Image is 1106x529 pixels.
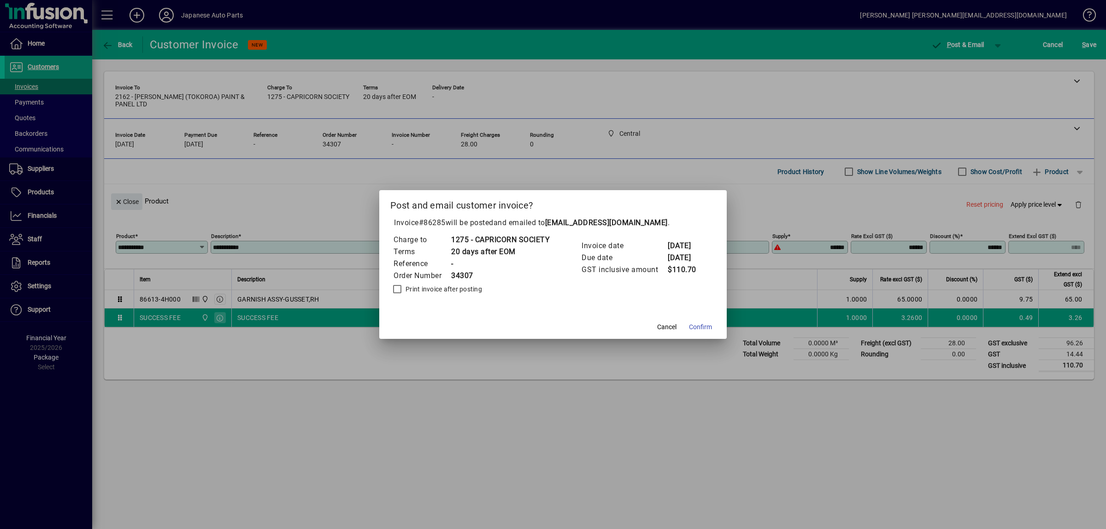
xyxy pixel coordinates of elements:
[419,218,446,227] span: #86285
[667,240,704,252] td: [DATE]
[451,270,550,282] td: 34307
[451,246,550,258] td: 20 days after EOM
[393,258,451,270] td: Reference
[451,234,550,246] td: 1275 - CAPRICORN SOCIETY
[393,246,451,258] td: Terms
[390,217,716,228] p: Invoice will be posted .
[545,218,668,227] b: [EMAIL_ADDRESS][DOMAIN_NAME]
[689,322,712,332] span: Confirm
[581,264,667,276] td: GST inclusive amount
[657,322,677,332] span: Cancel
[379,190,727,217] h2: Post and email customer invoice?
[652,319,682,335] button: Cancel
[667,252,704,264] td: [DATE]
[494,218,668,227] span: and emailed to
[393,270,451,282] td: Order Number
[685,319,716,335] button: Confirm
[451,258,550,270] td: -
[581,252,667,264] td: Due date
[581,240,667,252] td: Invoice date
[393,234,451,246] td: Charge to
[404,285,482,294] label: Print invoice after posting
[667,264,704,276] td: $110.70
